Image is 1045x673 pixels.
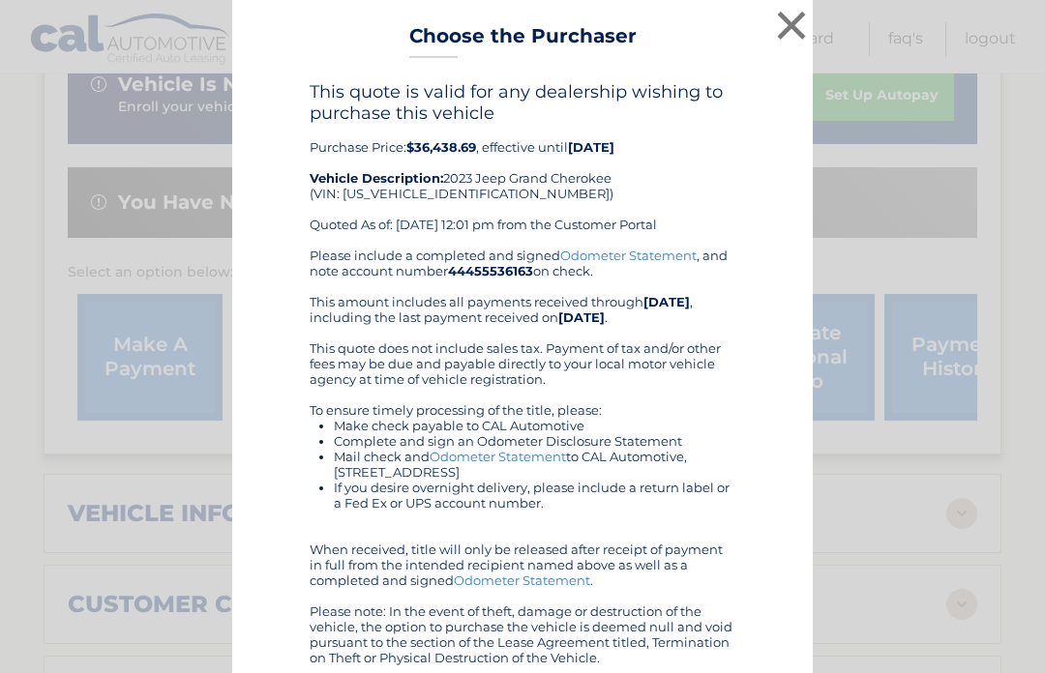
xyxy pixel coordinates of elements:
a: Odometer Statement [430,449,566,464]
h4: This quote is valid for any dealership wishing to purchase this vehicle [310,81,735,124]
strong: Vehicle Description: [310,170,443,186]
div: Purchase Price: , effective until 2023 Jeep Grand Cherokee (VIN: [US_VEHICLE_IDENTIFICATION_NUMBE... [310,81,735,248]
b: [DATE] [568,139,614,155]
button: × [772,6,811,44]
li: Mail check and to CAL Automotive, [STREET_ADDRESS] [334,449,735,480]
li: Make check payable to CAL Automotive [334,418,735,433]
div: Please include a completed and signed , and note account number on check. This amount includes al... [310,248,735,665]
a: Odometer Statement [560,248,697,263]
b: [DATE] [558,309,605,325]
b: [DATE] [643,294,690,309]
a: Odometer Statement [454,572,590,588]
b: 44455536163 [448,263,533,278]
li: Complete and sign an Odometer Disclosure Statement [334,433,735,449]
li: If you desire overnight delivery, please include a return label or a Fed Ex or UPS account number. [334,480,735,511]
h3: Choose the Purchaser [409,24,637,58]
b: $36,438.69 [406,139,476,155]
